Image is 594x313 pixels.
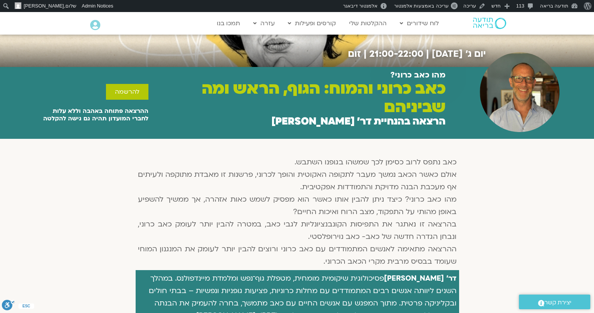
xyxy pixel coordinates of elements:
a: ההקלטות שלי [345,16,390,30]
strong: דר׳ [PERSON_NAME] [384,273,456,283]
a: להרשמה [106,84,148,100]
span: להרשמה [115,88,139,95]
div: כאב נתפס לרוב כסימן לכך שמשהו בגופנו השתבש. אולם כאשר הכאב נמשך מעבר לתקופה האקוטית והופך לכרוני,... [136,154,459,270]
a: קורסים ופעילות [284,16,340,30]
a: לוח שידורים [396,16,443,30]
img: תודעה בריאה [473,18,506,29]
a: עזרה [249,16,278,30]
span: יצירת קשר [544,298,571,308]
a: תמכו בנו [213,16,244,30]
img: Untitled design (4) [480,52,559,132]
h2: הרצאה בהנחיית דר׳ [PERSON_NAME] [271,116,446,127]
h2: מהו כאב כרוני? [390,71,446,80]
h2: כאב כרוני והמוח: הגוף, הראש ומה שביניהם [148,79,446,116]
span: עריכה באמצעות אלמנטור [394,3,448,9]
a: יצירת קשר [519,295,590,309]
span: [PERSON_NAME] [24,3,64,9]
